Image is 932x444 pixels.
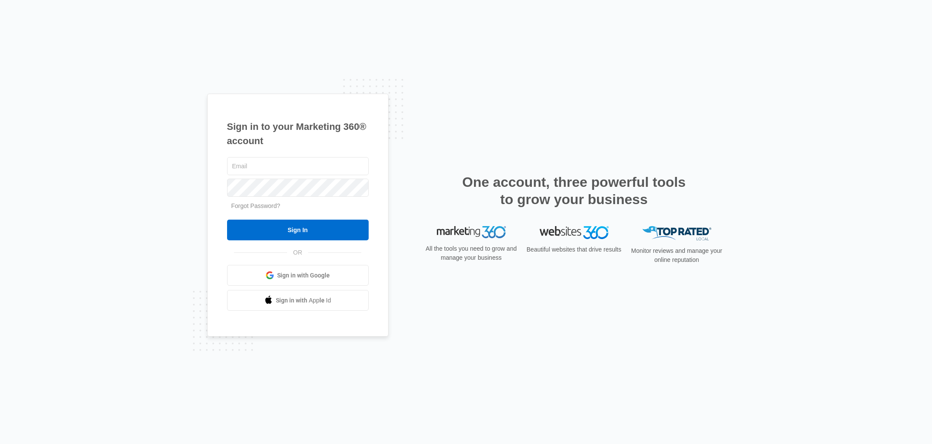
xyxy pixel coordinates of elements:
span: OR [287,248,308,257]
h1: Sign in to your Marketing 360® account [227,120,369,148]
p: Beautiful websites that drive results [526,245,622,254]
span: Sign in with Google [277,271,330,280]
span: Sign in with Apple Id [276,296,331,305]
input: Email [227,157,369,175]
img: Marketing 360 [437,226,506,238]
a: Forgot Password? [231,202,281,209]
p: Monitor reviews and manage your online reputation [629,246,725,265]
p: All the tools you need to grow and manage your business [423,244,520,262]
a: Sign in with Apple Id [227,290,369,311]
img: Top Rated Local [642,226,711,240]
a: Sign in with Google [227,265,369,286]
input: Sign In [227,220,369,240]
h2: One account, three powerful tools to grow your business [460,173,689,208]
img: Websites 360 [540,226,609,239]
